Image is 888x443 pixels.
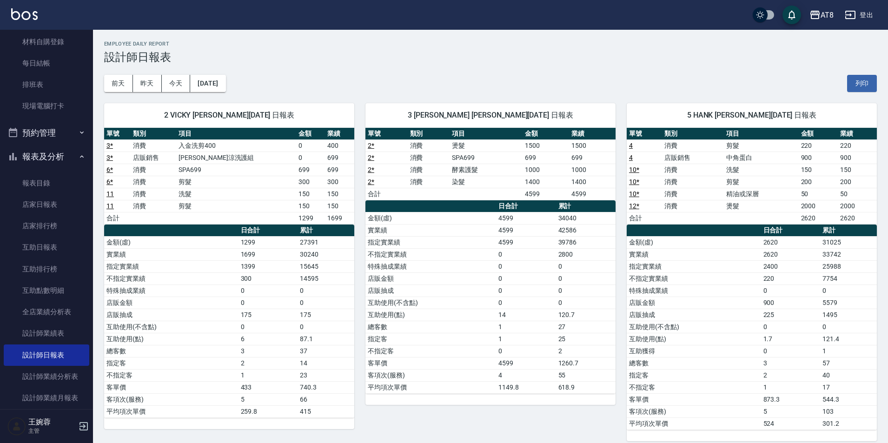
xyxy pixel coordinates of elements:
td: 39786 [556,236,616,248]
h5: 王婉蓉 [28,417,76,427]
button: 前天 [104,75,133,92]
td: 精油或深層 [724,188,799,200]
a: 4 [629,142,633,149]
td: 873.3 [761,393,820,405]
td: 175 [298,309,354,321]
td: 酵素護髮 [450,164,523,176]
td: 互助使用(不含點) [365,297,496,309]
th: 項目 [450,128,523,140]
td: 699 [569,152,616,164]
a: 店家日報表 [4,194,89,215]
td: 699 [325,164,354,176]
td: 4599 [496,224,556,236]
td: 175 [239,309,298,321]
table: a dense table [365,128,616,200]
table: a dense table [104,225,354,418]
td: 14 [298,357,354,369]
td: 14595 [298,272,354,284]
td: 客項次(服務) [627,405,761,417]
td: 618.9 [556,381,616,393]
td: 0 [296,152,325,164]
td: 200 [799,176,838,188]
td: 524 [761,417,820,430]
td: 0 [556,297,616,309]
td: 6 [239,333,298,345]
td: 0 [496,272,556,284]
td: 消費 [662,164,724,176]
td: 1 [239,369,298,381]
td: 2 [239,357,298,369]
td: 1299 [296,212,325,224]
td: 平均項次單價 [627,417,761,430]
td: 不指定實業績 [365,248,496,260]
th: 日合計 [761,225,820,237]
th: 項目 [176,128,296,140]
td: 699 [296,164,325,176]
td: 平均項次單價 [365,381,496,393]
td: 金額(虛) [627,236,761,248]
td: 0 [239,284,298,297]
th: 類別 [408,128,450,140]
td: 0 [556,272,616,284]
td: 1495 [820,309,877,321]
td: 1 [820,345,877,357]
td: 店販抽成 [365,284,496,297]
td: 店販金額 [104,297,239,309]
td: 900 [838,152,877,164]
td: 50 [799,188,838,200]
td: 200 [838,176,877,188]
h3: 設計師日報表 [104,51,877,64]
td: 客單價 [104,381,239,393]
td: 互助使用(點) [627,333,761,345]
td: 互助使用(點) [365,309,496,321]
td: 2400 [761,260,820,272]
td: 客項次(服務) [365,369,496,381]
td: 0 [298,284,354,297]
td: 42586 [556,224,616,236]
a: 11 [106,190,114,198]
td: 1400 [569,176,616,188]
td: 544.3 [820,393,877,405]
a: 設計師業績月報表 [4,387,89,409]
td: 5579 [820,297,877,309]
td: 220 [799,139,838,152]
td: 金額(虛) [104,236,239,248]
a: 排班表 [4,74,89,95]
td: 剪髮 [724,176,799,188]
td: 1699 [239,248,298,260]
td: 入金洗剪400 [176,139,296,152]
td: 220 [761,272,820,284]
td: 37 [298,345,354,357]
td: 特殊抽成業績 [627,284,761,297]
td: 染髮 [450,176,523,188]
td: 2620 [799,212,838,224]
a: 設計師日報表 [4,344,89,366]
td: 剪髮 [724,139,799,152]
th: 日合計 [496,200,556,212]
td: 店販抽成 [104,309,239,321]
a: 材料自購登錄 [4,31,89,53]
td: 27391 [298,236,354,248]
a: 店家排行榜 [4,215,89,237]
td: 剪髮 [176,200,296,212]
td: 消費 [408,152,450,164]
th: 類別 [662,128,724,140]
td: 不指定客 [365,345,496,357]
td: 220 [838,139,877,152]
td: 1400 [523,176,569,188]
td: 150 [296,200,325,212]
td: 17 [820,381,877,393]
button: 報表及分析 [4,145,89,169]
td: 57 [820,357,877,369]
div: AT8 [821,9,834,21]
th: 類別 [131,128,176,140]
td: 121.4 [820,333,877,345]
td: 2 [556,345,616,357]
td: 客項次(服務) [104,393,239,405]
a: 互助日報表 [4,237,89,258]
td: 消費 [131,200,176,212]
td: 3 [239,345,298,357]
table: a dense table [104,128,354,225]
span: 3 [PERSON_NAME] [PERSON_NAME][DATE] 日報表 [377,111,604,120]
td: 店販金額 [365,272,496,284]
